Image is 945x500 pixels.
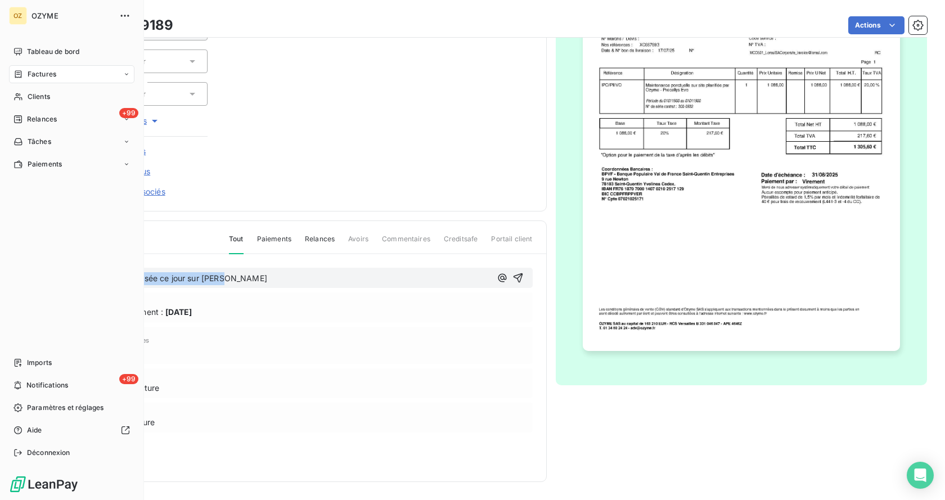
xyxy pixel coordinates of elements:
span: Notifications [26,380,68,390]
span: CL / Facture déposée ce jour sur [PERSON_NAME] [76,273,267,283]
div: Open Intercom Messenger [907,462,934,489]
span: Relances [27,114,57,124]
button: Actions [848,16,904,34]
span: Paiements [257,234,291,253]
span: Tableau de bord [27,47,79,57]
span: OZYME [31,11,112,20]
span: Paiements [28,159,62,169]
span: [DATE] [165,306,192,318]
span: +99 [119,108,138,118]
span: Paramètres et réglages [27,403,103,413]
a: Aide [9,421,134,439]
span: Commentaires [382,234,430,253]
span: Clients [28,92,50,102]
span: Déconnexion [27,448,70,458]
img: Logo LeanPay [9,475,79,493]
span: Tâches [28,137,51,147]
span: Tout [229,234,244,254]
span: +99 [119,374,138,384]
span: Creditsafe [444,234,478,253]
span: Imports [27,358,52,368]
span: Portail client [491,234,532,253]
div: OZ [9,7,27,25]
span: Aide [27,425,42,435]
span: Factures [28,69,56,79]
span: Avoirs [348,234,368,253]
span: Relances [305,234,335,253]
